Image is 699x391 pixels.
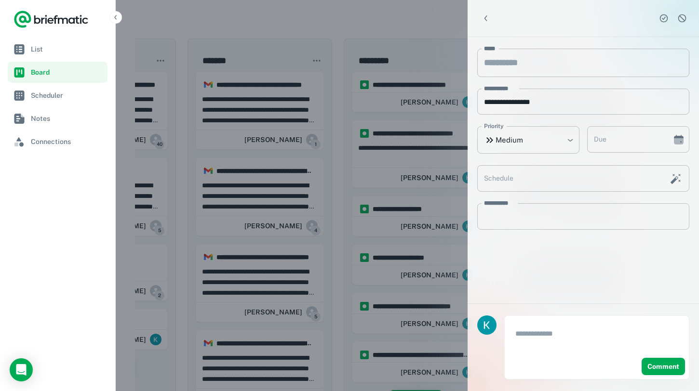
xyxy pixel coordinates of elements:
div: Load Chat [10,358,33,381]
div: Medium [477,126,579,154]
a: Logo [13,10,89,29]
div: scrollable content [468,37,699,303]
span: Notes [31,113,104,124]
a: Scheduler [8,85,108,106]
button: Back [477,10,495,27]
button: Choose date [669,130,688,149]
button: Comment [642,358,685,375]
span: List [31,44,104,54]
a: Board [8,62,108,83]
span: Scheduler [31,90,104,101]
button: Schedule this task with AI [668,170,684,187]
img: Kristina Jackson [477,315,497,335]
a: Connections [8,131,108,152]
a: List [8,39,108,60]
a: Notes [8,108,108,129]
span: Board [31,67,104,78]
button: Dismiss task [675,11,689,26]
label: Priority [484,122,504,130]
button: Complete task [657,11,671,26]
span: Connections [31,136,104,147]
